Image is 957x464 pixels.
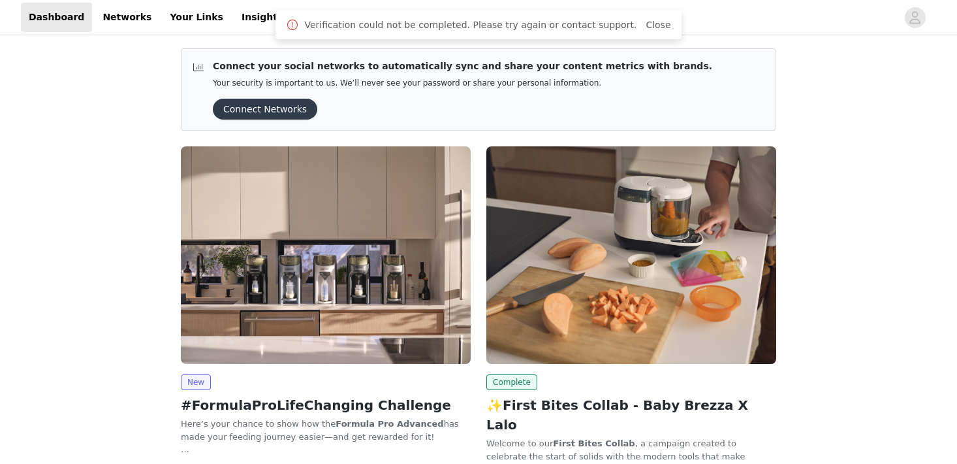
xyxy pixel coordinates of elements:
p: Your security is important to us. We’ll never see your password or share your personal information. [213,78,712,88]
h2: #FormulaProLifeChanging Challenge [181,395,471,415]
a: Networks [95,3,159,32]
button: Connect Networks [213,99,317,120]
img: Baby Brezza [181,146,471,364]
h2: ✨First Bites Collab - Baby Brezza X Lalo [486,395,776,435]
img: Baby Brezza [486,146,776,364]
a: Close [646,20,670,30]
div: avatar [909,7,921,28]
strong: First Bites Collab [553,439,635,448]
strong: Formula Pro Advanced [336,419,443,429]
p: Connect your social networks to automatically sync and share your content metrics with brands. [213,59,712,73]
a: Your Links [162,3,231,32]
span: New [181,374,211,390]
span: Complete [486,374,537,390]
p: Here’s your chance to show how the has made your feeding journey easier—and get rewarded for it! [181,418,471,443]
a: Insights [234,3,290,32]
span: Verification could not be completed. Please try again or contact support. [304,18,636,32]
a: Dashboard [21,3,92,32]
